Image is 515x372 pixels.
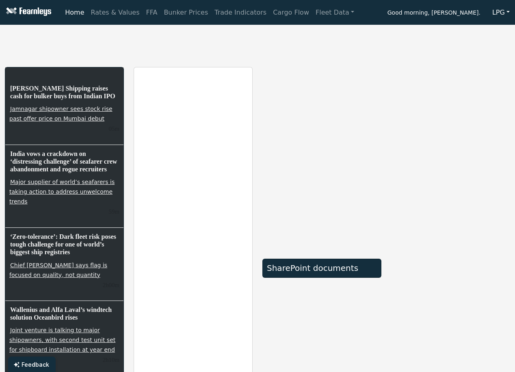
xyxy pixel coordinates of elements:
[103,357,119,363] small: 26/08/2025, 13:28:20
[109,208,119,215] small: 26/08/2025, 14:39:09
[9,149,119,174] h6: India vows a crackdown on ‘distressing challenge’ of seafarer crew abandonment and rogue recruiters
[387,6,480,20] span: Good morning, [PERSON_NAME].
[262,67,381,250] iframe: market overview TradingView widget
[312,4,357,21] a: Fleet Data
[88,4,143,21] a: Rates & Values
[211,4,270,21] a: Trade Indicators
[391,262,510,351] iframe: mini symbol-overview TradingView widget
[267,263,377,273] div: SharePoint documents
[270,4,312,21] a: Cargo Flow
[9,84,119,101] h6: [PERSON_NAME] Shipping raises cash for bulker buys from Indian IPO
[103,282,119,288] small: 26/08/2025, 13:38:21
[9,326,116,354] a: Joint venture is talking to major shipowners, with second test unit set for shipboard installatio...
[9,261,107,279] a: Chief [PERSON_NAME] says flag is focused on quality, not quantity
[4,7,51,17] img: Fearnleys Logo
[109,125,119,132] small: 26/08/2025, 15:34:02
[5,28,510,57] iframe: tickers TradingView widget
[391,67,510,156] iframe: mini symbol-overview TradingView widget
[9,105,113,123] a: Jamnagar shipowner sees stock rise past offer price on Mumbai debut
[62,4,87,21] a: Home
[9,178,115,205] a: Major supplier of world’s seafarers is taking action to address unwelcome trends
[9,305,119,322] h6: Wallenius and Alfa Laval’s windtech solution Oceanbird rises
[143,4,161,21] a: FFA
[487,5,515,20] button: LPG
[160,4,211,21] a: Bunker Prices
[9,232,119,257] h6: ‘Zero-tolerance’: Dark fleet risk poses tough challenge for one of world’s biggest ship registries
[391,164,510,254] iframe: mini symbol-overview TradingView widget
